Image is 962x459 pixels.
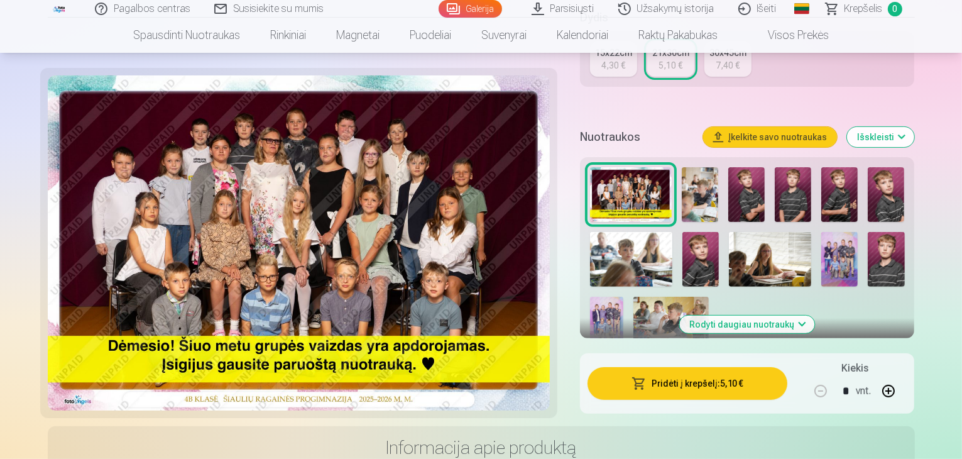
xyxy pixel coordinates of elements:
[542,18,623,53] a: Kalendoriai
[321,18,395,53] a: Magnetai
[623,18,733,53] a: Raktų pakabukas
[703,127,837,147] button: Įkelkite savo nuotraukas
[588,367,788,400] button: Pridėti į krepšelį:5,10 €
[888,2,902,16] span: 0
[647,41,694,77] a: 21x30cm5,10 €
[580,128,694,146] h5: Nuotraukos
[844,1,883,16] span: Krepšelis
[395,18,466,53] a: Puodeliai
[659,59,682,72] div: 5,10 €
[118,18,255,53] a: Spausdinti nuotraukas
[590,41,637,77] a: 15x22cm4,30 €
[680,316,815,333] button: Rodyti daugiau nuotraukų
[847,127,914,147] button: Išskleisti
[704,41,752,77] a: 30x45cm7,40 €
[841,361,868,376] h5: Kiekis
[53,5,67,13] img: /fa2
[716,59,740,72] div: 7,40 €
[601,59,625,72] div: 4,30 €
[58,436,905,459] h3: Informacija apie produktą
[255,18,321,53] a: Rinkiniai
[856,376,871,406] div: vnt.
[733,18,844,53] a: Visos prekės
[466,18,542,53] a: Suvenyrai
